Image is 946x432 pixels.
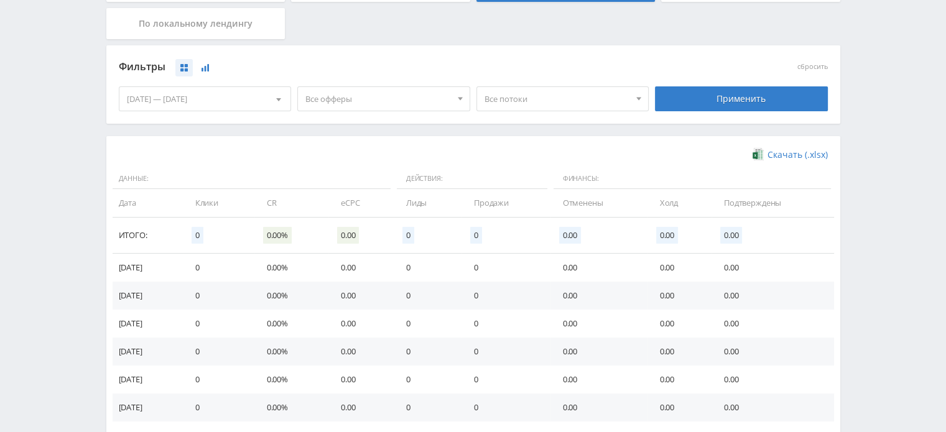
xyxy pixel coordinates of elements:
td: 0.00 [328,338,394,365]
td: 0.00 [647,282,712,310]
span: 0.00 [656,227,678,244]
td: 0.00 [712,393,834,421]
span: 0.00 [337,227,359,244]
td: 0 [461,254,550,282]
td: 0.00 [550,338,647,365]
td: 0 [394,338,461,365]
td: 0.00 [550,282,647,310]
td: 0.00 [647,393,712,421]
div: По локальному лендингу [106,8,285,39]
td: 0 [183,282,254,310]
span: 0 [402,227,414,244]
td: Лиды [394,189,461,217]
td: 0.00 [328,254,394,282]
td: 0 [394,254,461,282]
td: 0.00 [712,365,834,393]
td: [DATE] [113,338,183,365]
span: 0 [192,227,203,244]
span: Скачать (.xlsx) [767,150,828,160]
td: 0.00 [550,365,647,393]
td: 0.00 [550,310,647,338]
span: Финансы: [554,168,831,190]
span: 0 [470,227,482,244]
button: сбросить [797,63,828,71]
div: Фильтры [119,58,649,76]
td: Подтверждены [712,189,834,217]
td: 0.00% [254,393,328,421]
td: 0 [461,393,550,421]
td: 0 [394,365,461,393]
td: Отменены [550,189,647,217]
td: 0 [394,393,461,421]
td: 0.00% [254,365,328,393]
td: Холд [647,189,712,217]
td: Клики [183,189,254,217]
td: CR [254,189,328,217]
td: 0 [394,310,461,338]
td: 0 [461,310,550,338]
td: [DATE] [113,393,183,421]
td: 0 [461,338,550,365]
td: 0 [183,393,254,421]
span: Действия: [397,168,547,190]
td: 0.00 [712,310,834,338]
td: 0.00% [254,310,328,338]
td: Итого: [113,218,183,254]
td: Продажи [461,189,550,217]
td: 0.00 [647,310,712,338]
td: 0.00 [647,365,712,393]
td: 0.00% [254,282,328,310]
td: 0 [461,365,550,393]
td: 0 [461,282,550,310]
td: 0 [183,365,254,393]
td: 0 [183,254,254,282]
td: 0.00% [254,338,328,365]
img: xlsx [753,148,763,160]
span: 0.00% [263,227,292,244]
a: Скачать (.xlsx) [753,149,827,161]
td: 0 [183,338,254,365]
td: eCPC [328,189,394,217]
td: 0.00 [712,282,834,310]
td: Дата [113,189,183,217]
td: 0.00% [254,254,328,282]
div: Применить [655,86,828,111]
td: 0.00 [550,393,647,421]
div: [DATE] — [DATE] [119,87,291,111]
td: 0.00 [712,338,834,365]
td: [DATE] [113,282,183,310]
td: [DATE] [113,310,183,338]
td: 0.00 [647,338,712,365]
td: 0.00 [712,254,834,282]
td: [DATE] [113,365,183,393]
td: 0 [183,310,254,338]
span: 0.00 [559,227,581,244]
td: 0.00 [328,282,394,310]
span: Все офферы [305,87,451,111]
span: 0.00 [720,227,742,244]
td: 0.00 [328,393,394,421]
span: Все потоки [485,87,630,111]
td: 0.00 [647,254,712,282]
td: 0.00 [328,365,394,393]
td: 0 [394,282,461,310]
span: Данные: [113,168,391,190]
td: 0.00 [328,310,394,338]
td: 0.00 [550,254,647,282]
td: [DATE] [113,254,183,282]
